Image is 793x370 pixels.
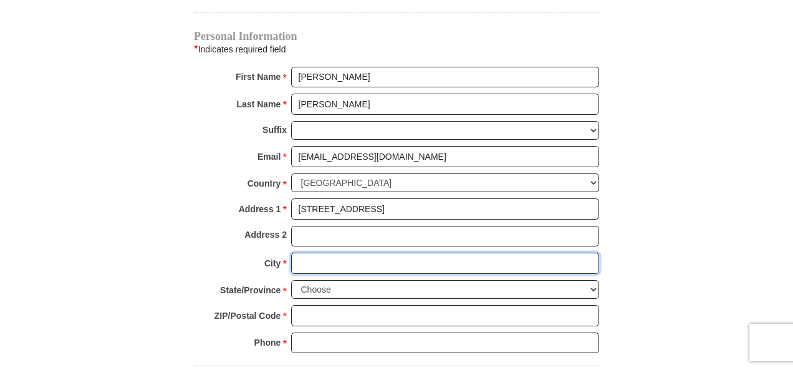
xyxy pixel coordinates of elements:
strong: Address 1 [239,200,281,218]
strong: First Name [236,68,281,85]
div: Indicates required field [194,41,599,57]
strong: City [264,255,281,272]
strong: Phone [254,334,281,351]
strong: Last Name [237,95,281,113]
strong: Suffix [262,121,287,139]
strong: Address 2 [244,226,287,243]
strong: ZIP/Postal Code [214,307,281,324]
strong: Email [257,148,281,165]
h4: Personal Information [194,31,599,41]
strong: State/Province [220,281,281,299]
strong: Country [248,175,281,192]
